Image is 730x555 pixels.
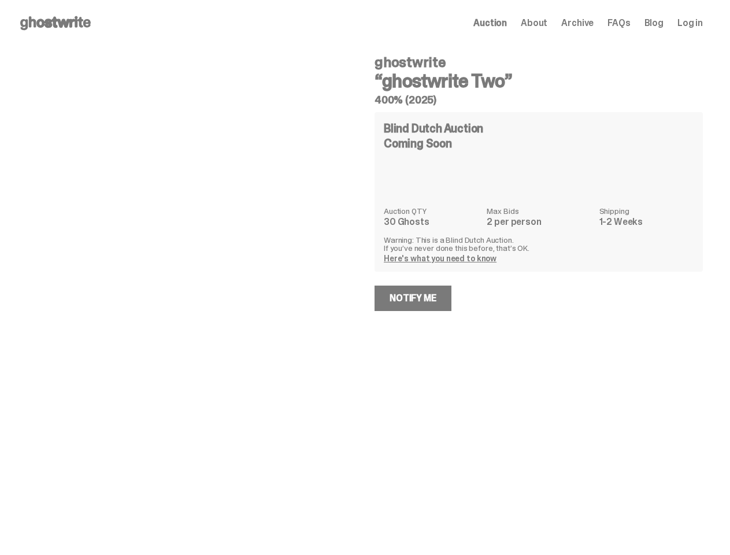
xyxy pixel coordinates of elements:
h3: “ghostwrite Two” [375,72,703,90]
h4: Blind Dutch Auction [384,123,483,134]
dd: 1-2 Weeks [599,217,694,227]
a: Blog [644,18,664,28]
h4: ghostwrite [375,55,703,69]
p: Warning: This is a Blind Dutch Auction. If you’ve never done this before, that’s OK. [384,236,694,252]
a: Notify Me [375,286,451,311]
dd: 2 per person [487,217,592,227]
a: Log in [677,18,703,28]
h5: 400% (2025) [375,95,703,105]
a: About [521,18,547,28]
dt: Auction QTY [384,207,480,215]
dt: Shipping [599,207,694,215]
a: Auction [473,18,507,28]
a: FAQs [607,18,630,28]
a: Here's what you need to know [384,253,496,264]
dt: Max Bids [487,207,592,215]
a: Archive [561,18,594,28]
div: Coming Soon [384,138,694,149]
dd: 30 Ghosts [384,217,480,227]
